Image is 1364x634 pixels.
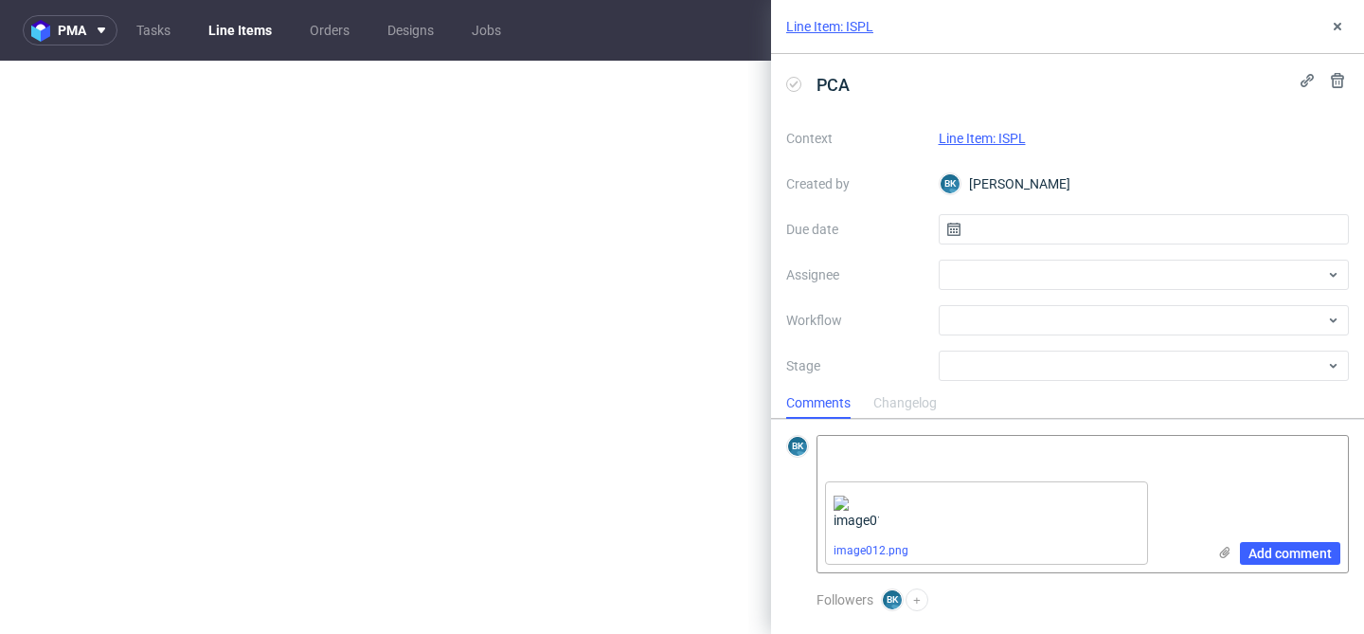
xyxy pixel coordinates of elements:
[834,496,879,530] img: image012.png
[834,544,908,557] a: image012.png
[786,354,924,377] label: Stage
[939,169,1350,199] div: [PERSON_NAME]
[786,127,924,150] label: Context
[941,174,960,193] figcaption: BK
[298,15,361,45] a: Orders
[786,389,851,419] div: Comments
[786,309,924,332] label: Workflow
[1240,542,1340,565] button: Add comment
[883,590,902,609] figcaption: BK
[788,437,807,456] figcaption: BK
[31,20,58,42] img: logo
[23,15,117,45] button: pma
[809,69,857,100] span: PCA
[197,15,283,45] a: Line Items
[873,389,937,419] div: Changelog
[786,263,924,286] label: Assignee
[906,589,928,611] button: +
[786,218,924,241] label: Due date
[786,17,873,36] a: Line Item: ISPL
[460,15,512,45] a: Jobs
[939,131,1026,146] a: Line Item: ISPL
[786,172,924,195] label: Created by
[1248,547,1332,560] span: Add comment
[125,15,182,45] a: Tasks
[58,24,86,37] span: pma
[817,592,873,607] span: Followers
[376,15,445,45] a: Designs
